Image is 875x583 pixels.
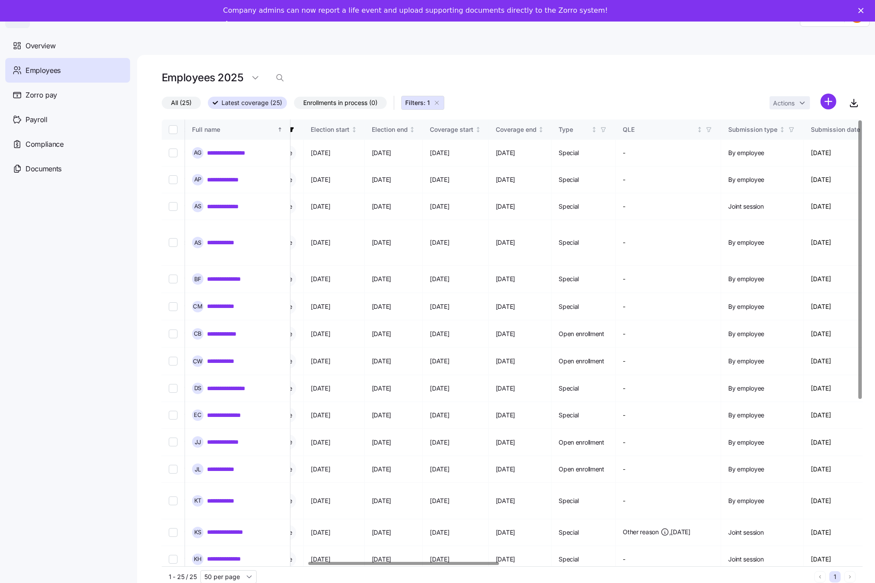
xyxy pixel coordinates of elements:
span: Employees [25,65,61,76]
span: [DATE] [496,411,515,420]
span: [DATE] [430,496,449,505]
span: Joint session [728,528,763,537]
input: Select record 2 [169,175,178,184]
span: [DATE] [311,555,330,564]
span: [DATE] [430,528,449,537]
input: Select record 4 [169,238,178,247]
span: [DATE] [311,438,330,447]
span: [DATE] [496,148,515,157]
span: D S [194,385,202,391]
th: Full nameSorted ascending [185,119,290,140]
span: [DATE] [430,555,449,564]
span: By employee [728,275,764,283]
div: Not sorted [862,127,868,133]
span: Special [559,555,579,564]
th: TypeNot sorted [552,119,616,140]
div: Not sorted [409,127,415,133]
a: Overview [5,33,130,58]
span: [DATE] [430,302,449,311]
input: Select record 10 [169,411,178,420]
span: Documents [25,163,62,174]
td: - [616,402,721,429]
td: - [616,193,721,220]
input: Select record 8 [169,357,178,366]
span: [DATE] [311,238,330,247]
button: 1 [829,571,841,583]
div: Not sorted [591,127,597,133]
div: Close [858,8,867,13]
span: [DATE] [372,148,391,157]
span: Special [559,411,579,420]
span: By employee [728,438,764,447]
span: [DATE] [496,496,515,505]
td: - [616,483,721,519]
span: [DATE] [311,148,330,157]
button: Next page [844,571,856,583]
span: [DATE] [671,528,690,536]
span: A S [194,240,202,246]
span: [DATE] [372,275,391,283]
input: Select record 12 [169,465,178,474]
input: Select record 6 [169,302,178,311]
span: Joint session [728,555,763,564]
input: Select record 11 [169,438,178,446]
span: By employee [728,411,764,420]
span: C M [193,304,203,309]
div: Election end [372,125,408,134]
span: Enrollments in process (0) [303,97,378,109]
h1: Employees 2025 [162,71,243,84]
button: Filters: 1 [401,96,444,110]
span: Open enrollment [559,465,604,474]
td: - [616,429,721,456]
input: Select record 15 [169,555,178,564]
span: By employee [728,496,764,505]
span: B F [194,276,202,282]
span: [DATE] [311,528,330,537]
td: - [616,348,721,375]
span: K S [194,529,202,535]
a: Employees [5,58,130,83]
span: J J [195,439,201,445]
span: Other reason , [623,528,690,536]
div: Not sorted [351,127,357,133]
span: [DATE] [496,438,515,447]
span: [DATE] [496,555,515,564]
td: - [616,456,721,483]
input: Select record 5 [169,275,178,283]
span: Zorro pay [25,90,57,101]
span: [DATE] [496,175,515,184]
span: [DATE] [430,438,449,447]
span: [DATE] [372,555,391,564]
span: All (25) [171,97,192,109]
span: [DATE] [372,302,391,311]
div: Sorted ascending [277,127,283,133]
th: QLENot sorted [616,119,721,140]
span: Special [559,202,579,211]
a: Documents [5,156,130,181]
span: [DATE] [430,330,449,338]
span: [DATE] [496,465,515,474]
span: 1 - 25 / 25 [169,572,197,581]
span: A P [194,177,202,182]
span: [DATE] [496,275,515,283]
span: [DATE] [430,411,449,420]
span: [DATE] [430,465,449,474]
span: [DATE] [430,148,449,157]
span: Overview [25,40,55,51]
a: Zorro pay [5,83,130,107]
span: Actions [773,100,795,106]
span: [DATE] [430,384,449,393]
td: - [616,140,721,167]
div: Not sorted [475,127,481,133]
button: Previous page [814,571,826,583]
div: Election start [311,125,349,134]
span: [DATE] [372,411,391,420]
span: Special [559,496,579,505]
input: Select record 13 [169,496,178,505]
span: A G [194,150,202,156]
span: By employee [728,238,764,247]
span: Special [559,148,579,157]
span: K T [194,498,202,503]
span: [DATE] [496,202,515,211]
td: - [616,220,721,266]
